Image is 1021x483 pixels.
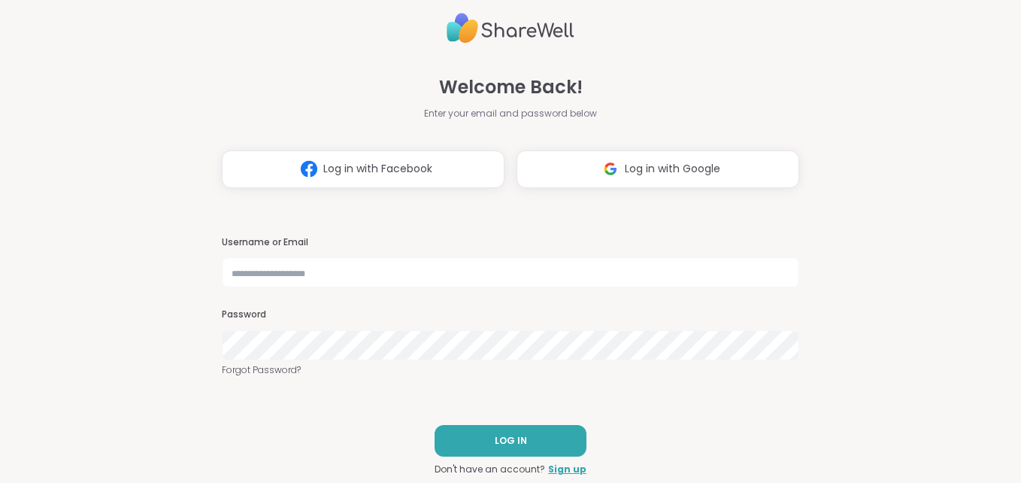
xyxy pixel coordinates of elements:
[222,236,799,249] h3: Username or Email
[495,434,527,448] span: LOG IN
[424,107,597,120] span: Enter your email and password below
[295,155,323,183] img: ShareWell Logomark
[222,363,799,377] a: Forgot Password?
[625,161,720,177] span: Log in with Google
[439,74,583,101] span: Welcome Back!
[517,150,799,188] button: Log in with Google
[447,7,574,50] img: ShareWell Logo
[435,425,586,457] button: LOG IN
[435,463,545,476] span: Don't have an account?
[596,155,625,183] img: ShareWell Logomark
[222,308,799,321] h3: Password
[323,161,432,177] span: Log in with Facebook
[222,150,504,188] button: Log in with Facebook
[548,463,586,476] a: Sign up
